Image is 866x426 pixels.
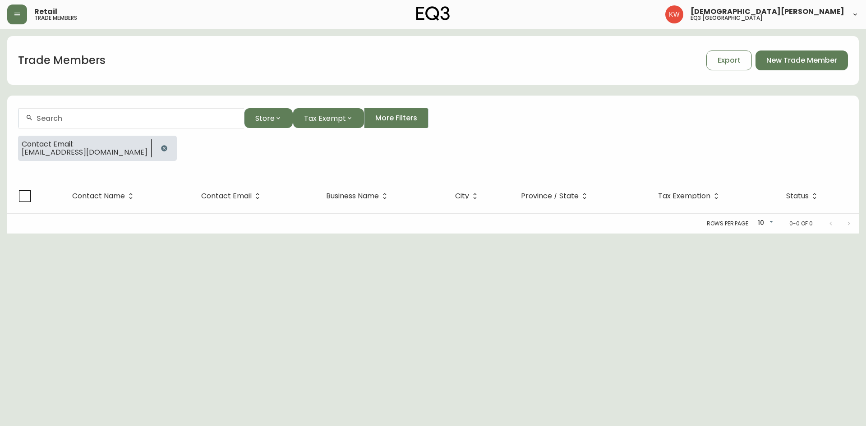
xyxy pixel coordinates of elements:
span: Contact Name [72,192,137,200]
h5: eq3 [GEOGRAPHIC_DATA] [691,15,763,21]
span: Business Name [326,192,391,200]
span: New Trade Member [766,55,837,65]
span: Status [786,192,820,200]
span: Business Name [326,193,379,199]
button: Store [244,108,293,128]
span: Province / State [521,193,579,199]
span: Store [255,113,275,124]
span: Province / State [521,192,590,200]
span: City [455,193,469,199]
button: New Trade Member [755,50,848,70]
button: Tax Exempt [293,108,364,128]
span: Tax Exemption [658,193,710,199]
p: Rows per page: [707,220,750,228]
h5: trade members [34,15,77,21]
span: Contact Email [201,192,263,200]
span: Tax Exempt [304,113,346,124]
span: More Filters [375,113,417,123]
button: More Filters [364,108,428,128]
span: City [455,192,481,200]
button: Export [706,50,752,70]
span: [EMAIL_ADDRESS][DOMAIN_NAME] [22,148,147,156]
img: f33162b67396b0982c40ce2a87247151 [665,5,683,23]
span: Contact Email [201,193,252,199]
p: 0-0 of 0 [789,220,813,228]
span: Retail [34,8,57,15]
h1: Trade Members [18,53,106,68]
span: Contact Email: [22,140,147,148]
span: [DEMOGRAPHIC_DATA][PERSON_NAME] [691,8,844,15]
span: Contact Name [72,193,125,199]
div: 10 [753,216,775,231]
span: Export [718,55,741,65]
input: Search [37,114,237,123]
span: Status [786,193,809,199]
span: Tax Exemption [658,192,722,200]
img: logo [416,6,450,21]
